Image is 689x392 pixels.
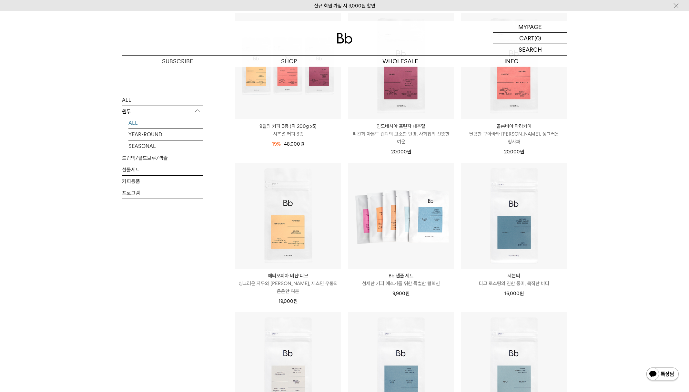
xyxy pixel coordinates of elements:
p: 다크 로스팅의 진한 풍미, 묵직한 바디 [461,280,567,287]
span: 원 [293,298,298,304]
a: 콜롬비아 마라카이 달콤한 구아바와 [PERSON_NAME], 싱그러운 청사과 [461,122,567,146]
a: 에티오피아 비샨 디모 싱그러운 자두와 [PERSON_NAME], 재스민 우롱의 은은한 여운 [235,272,341,295]
a: ALL [128,117,203,128]
p: 싱그러운 자두와 [PERSON_NAME], 재스민 우롱의 은은한 여운 [235,280,341,295]
p: 콜롬비아 마라카이 [461,122,567,130]
p: INFO [456,56,567,67]
img: 세븐티 [461,163,567,269]
p: (0) [534,33,541,44]
p: 피칸과 아몬드 캔디의 고소한 단맛, 사과칩의 산뜻한 여운 [348,130,454,146]
span: 48,000 [284,141,304,147]
a: 세븐티 다크 로스팅의 진한 풍미, 묵직한 바디 [461,272,567,287]
p: MYPAGE [518,21,542,32]
span: 16,000 [504,291,524,296]
span: 20,000 [504,149,524,155]
a: 인도네시아 프린자 내추럴 피칸과 아몬드 캔디의 고소한 단맛, 사과칩의 산뜻한 여운 [348,122,454,146]
p: 섬세한 커피 애호가를 위한 특별한 컬렉션 [348,280,454,287]
a: CART (0) [493,33,567,44]
span: 19,000 [279,298,298,304]
p: 에티오피아 비샨 디모 [235,272,341,280]
a: Bb 샘플 세트 섬세한 커피 애호가를 위한 특별한 컬렉션 [348,272,454,287]
span: 원 [520,149,524,155]
a: ALL [122,94,203,105]
img: 카카오톡 채널 1:1 채팅 버튼 [646,367,679,382]
span: 9,900 [392,291,410,296]
div: 19% [272,140,281,148]
span: 20,000 [391,149,411,155]
img: Bb 샘플 세트 [348,163,454,269]
span: 원 [300,141,304,147]
p: 원두 [122,106,203,117]
a: YEAR-ROUND [128,129,203,140]
img: 로고 [337,33,352,44]
a: SHOP [233,56,345,67]
p: 달콤한 구아바와 [PERSON_NAME], 싱그러운 청사과 [461,130,567,146]
p: 인도네시아 프린자 내추럴 [348,122,454,130]
p: 9월의 커피 3종 (각 200g x3) [235,122,341,130]
p: Bb 샘플 세트 [348,272,454,280]
a: MYPAGE [493,21,567,33]
p: 세븐티 [461,272,567,280]
p: 시즈널 커피 3종 [235,130,341,138]
span: 원 [520,291,524,296]
p: WHOLESALE [345,56,456,67]
p: CART [519,33,534,44]
span: 원 [407,149,411,155]
a: 프로그램 [122,187,203,198]
a: 신규 회원 가입 시 3,000원 할인 [314,3,375,9]
a: 커피용품 [122,175,203,187]
img: 에티오피아 비샨 디모 [235,163,341,269]
a: 9월의 커피 3종 (각 200g x3) 시즈널 커피 3종 [235,122,341,138]
a: 선물세트 [122,164,203,175]
a: SUBSCRIBE [122,56,233,67]
a: 드립백/콜드브루/캡슐 [122,152,203,163]
a: SEASONAL [128,140,203,151]
span: 원 [405,291,410,296]
p: SEARCH [519,44,542,55]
